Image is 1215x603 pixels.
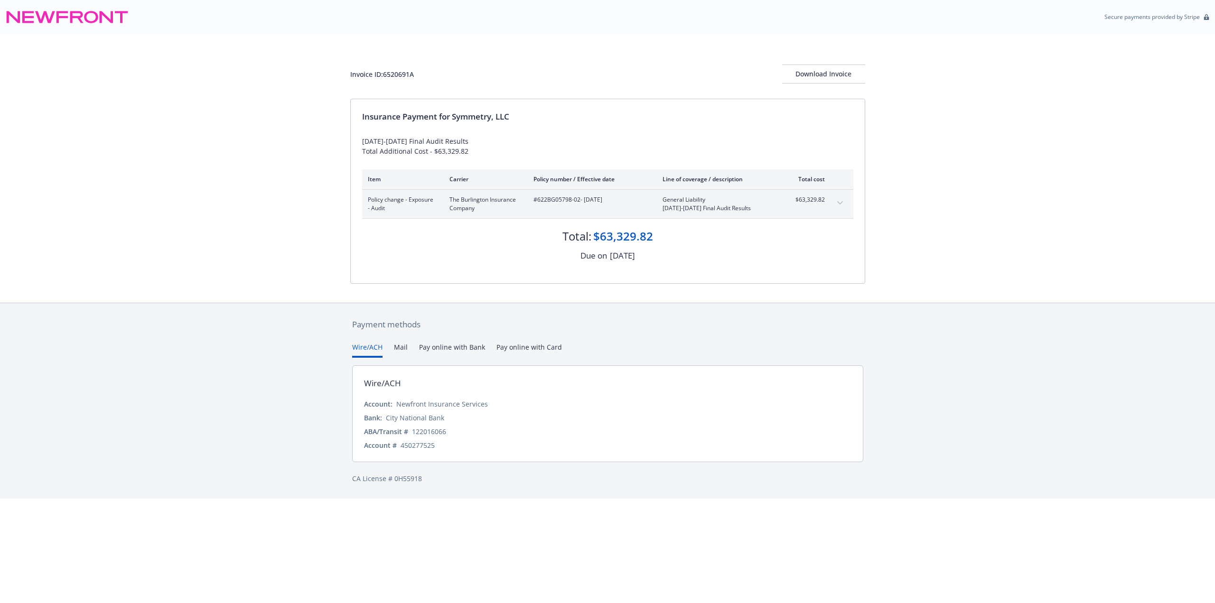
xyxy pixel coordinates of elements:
[364,399,393,409] div: Account:
[789,195,825,204] span: $63,329.82
[362,190,853,218] div: Policy change - Exposure - AuditThe Burlington Insurance Company#622BG05798-02- [DATE]General Lia...
[368,175,434,183] div: Item
[364,440,397,450] div: Account #
[401,440,435,450] div: 450277525
[362,136,853,156] div: [DATE]-[DATE] Final Audit Results Total Additional Cost - $63,329.82
[364,427,408,436] div: ABA/Transit #
[496,342,562,358] button: Pay online with Card
[386,413,444,423] div: City National Bank
[352,318,863,331] div: Payment methods
[782,65,865,83] div: Download Invoice
[789,175,825,183] div: Total cost
[449,195,518,213] span: The Burlington Insurance Company
[350,69,414,79] div: Invoice ID: 6520691A
[663,195,774,213] span: General Liability[DATE]-[DATE] Final Audit Results
[449,175,518,183] div: Carrier
[394,342,408,358] button: Mail
[610,250,635,262] div: [DATE]
[782,65,865,83] button: Download Invoice
[352,342,383,358] button: Wire/ACH
[663,175,774,183] div: Line of coverage / description
[593,228,653,244] div: $63,329.82
[419,342,485,358] button: Pay online with Bank
[362,111,853,123] div: Insurance Payment for Symmetry, LLC
[562,228,591,244] div: Total:
[533,175,647,183] div: Policy number / Effective date
[832,195,848,211] button: expand content
[396,399,488,409] div: Newfront Insurance Services
[364,413,382,423] div: Bank:
[352,473,863,483] div: CA License # 0H55918
[580,250,607,262] div: Due on
[412,427,446,436] div: 122016066
[663,204,774,213] span: [DATE]-[DATE] Final Audit Results
[663,195,774,204] span: General Liability
[364,377,401,390] div: Wire/ACH
[1104,13,1200,21] p: Secure payments provided by Stripe
[533,195,647,204] span: #622BG05798-02 - [DATE]
[368,195,434,213] span: Policy change - Exposure - Audit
